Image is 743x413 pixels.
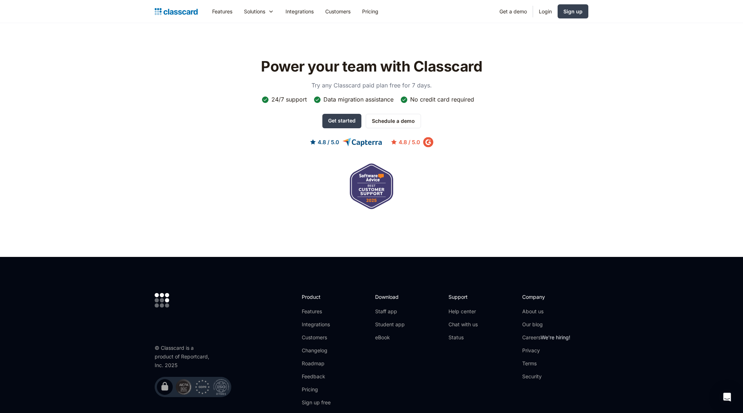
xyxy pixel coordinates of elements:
a: Login [533,3,558,20]
a: Customers [319,3,356,20]
span: We're hiring! [541,334,570,340]
a: Security [522,373,570,380]
a: Terms [522,360,570,367]
a: Sign up [558,4,588,18]
a: Roadmap [302,360,340,367]
div: Solutions [238,3,280,20]
a: Pricing [302,386,340,393]
div: 24/7 support [271,95,307,103]
div: Solutions [244,8,265,15]
h2: Download [375,293,405,301]
div: © Classcard is a product of Reportcard, Inc. 2025 [155,344,212,370]
a: CareersWe're hiring! [522,334,570,341]
h2: Power your team with Classcard [257,58,486,75]
a: Staff app [375,308,405,315]
a: Feedback [302,373,340,380]
a: Status [448,334,478,341]
a: Help center [448,308,478,315]
a: Our blog [522,321,570,328]
p: Try any Classcard paid plan free for 7 days. [299,81,444,90]
a: Schedule a demo [366,114,421,128]
div: Open Intercom Messenger [718,388,736,406]
a: Privacy [522,347,570,354]
a: Integrations [302,321,340,328]
h2: Product [302,293,340,301]
a: Integrations [280,3,319,20]
a: Features [206,3,238,20]
a: Changelog [302,347,340,354]
a: About us [522,308,570,315]
a: Chat with us [448,321,478,328]
div: Sign up [563,8,583,15]
a: Customers [302,334,340,341]
a: Sign up free [302,399,340,406]
a: Get started [322,114,361,128]
a: Get a demo [494,3,533,20]
a: Pricing [356,3,384,20]
div: Data migration assistance [323,95,394,103]
a: home [155,7,198,17]
h2: Company [522,293,570,301]
a: eBook [375,334,405,341]
a: Student app [375,321,405,328]
a: Features [302,308,340,315]
div: No credit card required [410,95,474,103]
h2: Support [448,293,478,301]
